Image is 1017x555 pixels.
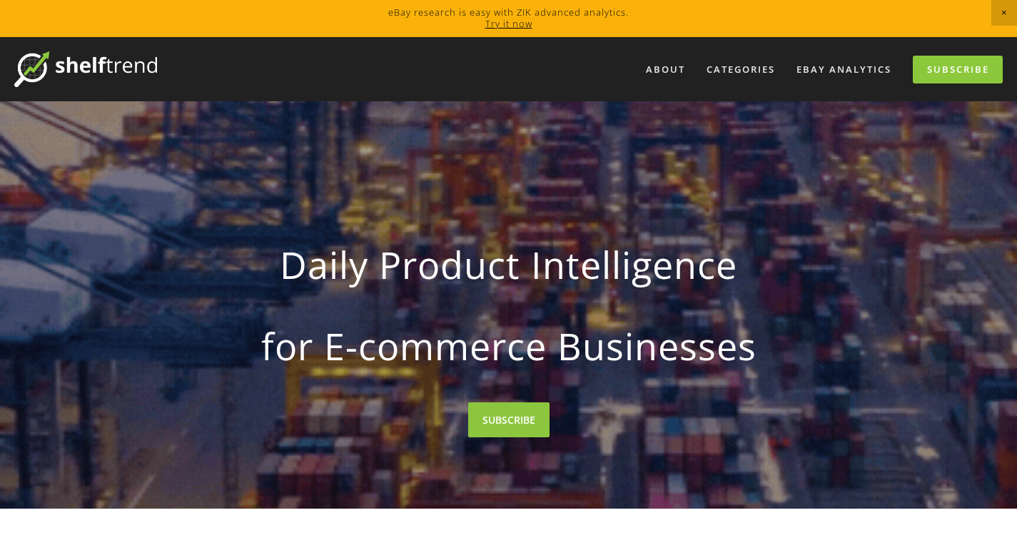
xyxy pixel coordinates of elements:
img: ShelfTrend [14,51,157,87]
a: SUBSCRIBE [468,402,550,437]
div: Categories [697,58,784,81]
a: eBay Analytics [787,58,901,81]
strong: Daily Product Intelligence [191,231,827,298]
a: Try it now [485,17,532,30]
a: About [637,58,694,81]
strong: for E-commerce Businesses [191,312,827,380]
a: Subscribe [913,56,1003,83]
